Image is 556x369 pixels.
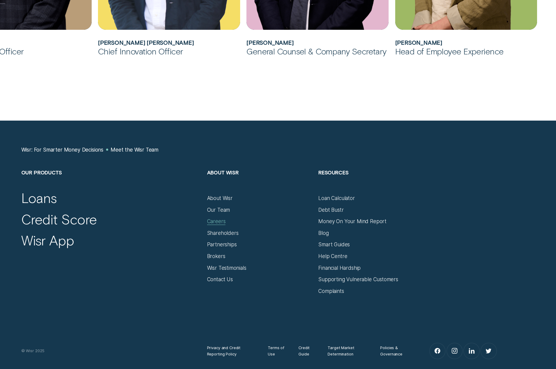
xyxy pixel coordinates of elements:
h2: David King [246,39,389,46]
a: Shareholders [207,230,239,236]
a: Loans [21,189,57,206]
a: Smart Guides [318,241,350,248]
a: Money On Your Mind Report [318,218,386,224]
a: Facebook [430,343,445,358]
a: Target Market Determination [328,345,368,358]
div: General Counsel & Company Secretary [246,46,389,57]
a: Privacy and Credit Reporting Policy [207,345,256,358]
div: © Wisr 2025 [18,348,204,354]
a: Meet the Wisr Team [111,146,158,153]
a: Credit Score [21,211,97,228]
a: Our Team [207,207,230,213]
a: Terms of Use [268,345,287,358]
h2: About Wisr [207,169,312,195]
h2: Álvaro Carpio Colón [98,39,240,46]
a: Brokers [207,253,225,259]
a: Policies & Governance [380,345,412,358]
a: Help Centre [318,253,347,259]
div: Head of Employee Experience [395,46,537,57]
a: Debt Bustr [318,207,344,213]
a: Blog [318,230,328,236]
a: Wisr App [21,232,74,249]
a: Contact Us [207,276,233,282]
a: Loan Calculator [318,195,355,201]
h2: Resources [318,169,423,195]
a: Wisr Testimonials [207,265,246,271]
div: Chief Innovation Officer [98,46,240,57]
a: Wisr: For Smarter Money Decisions [21,146,103,153]
a: LinkedIn [464,343,479,358]
a: Financial Hardship [318,265,361,271]
a: Partnerships [207,241,237,248]
a: Supporting Vulnerable Customers [318,276,398,282]
a: Instagram [447,343,462,358]
a: Credit Guide [298,345,316,358]
a: Careers [207,218,226,224]
a: About Wisr [207,195,233,201]
h2: Kate Renner [395,39,537,46]
a: Complaints [318,288,344,294]
a: Twitter [481,343,496,358]
h2: Our Products [21,169,200,195]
